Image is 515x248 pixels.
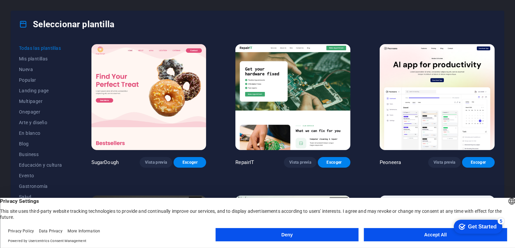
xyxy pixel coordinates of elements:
[434,160,455,165] span: Vista previa
[19,149,62,160] button: Business
[19,56,62,61] span: Mis plantillas
[19,99,62,104] span: Multipager
[5,3,54,17] div: Get Started 5 items remaining, 0% complete
[380,159,401,166] p: Peoneera
[19,43,62,53] button: Todas las plantillas
[20,7,48,13] div: Get Started
[140,157,172,168] button: Vista previa
[19,85,62,96] button: Landing page
[19,141,62,146] span: Blog
[19,152,62,157] span: Business
[467,160,489,165] span: Escoger
[91,44,206,150] img: SugarDough
[179,160,201,165] span: Escoger
[289,160,311,165] span: Vista previa
[19,128,62,138] button: En blanco
[174,157,206,168] button: Escoger
[19,19,114,30] h4: Seleccionar plantilla
[19,120,62,125] span: Arte y diseño
[19,194,62,200] span: Salud
[235,159,254,166] p: RepairIT
[19,67,62,72] span: Nueva
[19,170,62,181] button: Evento
[145,160,167,165] span: Vista previa
[19,64,62,75] button: Nueva
[19,160,62,170] button: Educación y cultura
[428,157,461,168] button: Vista previa
[318,157,350,168] button: Escoger
[284,157,317,168] button: Vista previa
[19,77,62,83] span: Popular
[19,53,62,64] button: Mis plantillas
[91,159,119,166] p: SugarDough
[235,44,350,150] img: RepairIT
[380,44,495,150] img: Peoneera
[19,130,62,136] span: En blanco
[19,184,62,189] span: Gastronomía
[19,75,62,85] button: Popular
[19,117,62,128] button: Arte y diseño
[19,192,62,202] button: Salud
[19,109,62,115] span: Onepager
[19,162,62,168] span: Educación y cultura
[49,1,56,8] div: 5
[462,157,495,168] button: Escoger
[19,138,62,149] button: Blog
[323,160,345,165] span: Escoger
[19,96,62,107] button: Multipager
[19,88,62,93] span: Landing page
[19,181,62,192] button: Gastronomía
[19,45,62,51] span: Todas las plantillas
[19,107,62,117] button: Onepager
[19,173,62,178] span: Evento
